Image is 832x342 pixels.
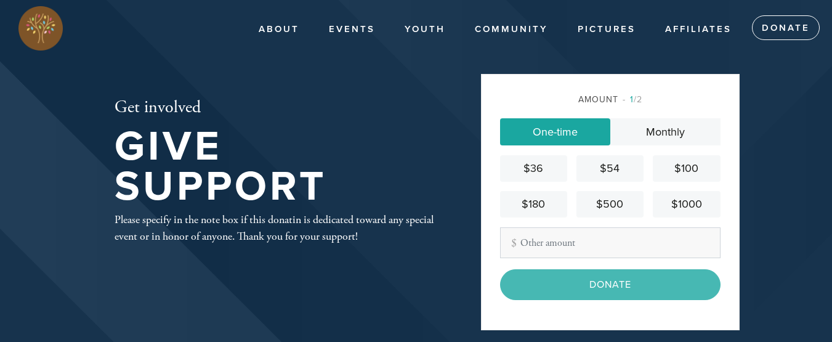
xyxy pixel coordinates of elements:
a: Monthly [610,118,721,145]
div: $1000 [658,196,715,213]
a: Donate [752,15,820,40]
div: $100 [658,160,715,177]
a: Affiliates [656,18,741,41]
div: $500 [581,196,639,213]
a: PICTURES [568,18,645,41]
a: $54 [576,155,644,182]
div: Please specify in the note box if this donatin is dedicated toward any special event or in honor ... [115,211,441,245]
a: $1000 [653,191,720,218]
img: Full%20Color%20Icon.png [18,6,63,51]
input: Other amount [500,227,721,258]
a: $500 [576,191,644,218]
a: Community [466,18,557,41]
div: Amount [500,93,721,106]
h1: Give Support [115,127,441,206]
a: $100 [653,155,720,182]
a: $180 [500,191,567,218]
a: $36 [500,155,567,182]
span: /2 [623,94,642,105]
div: $180 [505,196,562,213]
h2: Get involved [115,97,441,118]
span: 1 [630,94,634,105]
a: About [249,18,309,41]
a: One-time [500,118,610,145]
a: Events [320,18,384,41]
div: $54 [581,160,639,177]
a: Youth [395,18,454,41]
div: $36 [505,160,562,177]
